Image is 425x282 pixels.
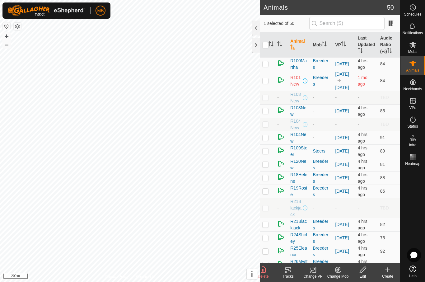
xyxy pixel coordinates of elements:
span: 84 [380,78,385,83]
span: 21 Aug 2025 at 5:32 pm [358,259,367,270]
div: Change Mob [325,274,350,279]
app-display-virtual-paddock-transition: - [335,205,337,210]
a: [DATE] [335,61,349,66]
div: Breeders [313,232,330,245]
img: returning on [277,106,285,114]
a: [DATE] [335,175,349,180]
div: - [313,205,330,211]
span: 91 [380,135,385,140]
span: TBD [380,122,389,127]
a: Contact Us [136,274,154,280]
span: Delete [258,274,269,279]
span: R103New [290,105,308,118]
span: TBD [380,205,389,210]
span: R19Rosie [290,185,308,198]
span: R25Eleanor [290,245,308,258]
span: 86 [380,262,385,267]
img: returning on [277,76,285,84]
button: + [3,33,10,40]
p-sorticon: Activate to sort [322,42,327,47]
div: Create [375,274,400,279]
h2: Animals [264,4,387,11]
img: returning on [277,187,285,194]
span: R120New [290,158,308,171]
div: - [313,134,330,141]
span: 22 Jun 2025 at 9:33 am [358,75,367,87]
span: 89 [380,148,385,153]
p-sorticon: Activate to sort [269,42,273,47]
img: returning on [277,133,285,141]
a: [DATE] [335,135,349,140]
span: 88 [380,175,385,180]
span: Notifications [403,31,423,35]
img: returning on [277,247,285,254]
span: R18Helene [290,172,308,185]
span: 21 Aug 2025 at 6:02 pm [358,172,367,184]
span: 21 Aug 2025 at 6:03 pm [358,186,367,197]
span: 21 Aug 2025 at 5:33 pm [358,145,367,157]
div: Breeders [313,258,330,271]
a: [DATE] [335,235,349,240]
img: returning on [277,147,285,154]
span: - [358,122,359,127]
a: [DATE] [335,222,349,227]
img: returning on [277,160,285,167]
a: Privacy Policy [105,274,129,280]
span: 75 [380,235,385,240]
span: i [251,270,253,278]
a: [DATE] [335,148,349,153]
span: 50 [387,3,394,12]
button: Map Layers [14,23,21,30]
span: 81 [380,162,385,167]
span: 21 Aug 2025 at 5:33 pm [358,105,367,117]
span: 21 Aug 2025 at 6:03 pm [358,159,367,170]
th: Animal [288,32,310,58]
span: Neckbands [403,87,422,91]
th: VP [333,32,355,58]
a: [DATE] [335,189,349,194]
img: Gallagher Logo [7,5,85,16]
span: R103New [290,91,301,104]
app-display-virtual-paddock-transition: - [335,122,337,127]
span: Mobs [408,50,417,54]
div: Tracks [276,274,301,279]
div: Breeders [313,158,330,171]
p-sorticon: Activate to sort [341,42,346,47]
a: [DATE] [335,249,349,254]
img: returning on [277,260,285,268]
span: 21 Aug 2025 at 6:03 pm [358,219,367,230]
button: – [3,41,10,48]
span: VPs [409,106,416,110]
a: [DATE] [335,85,349,90]
div: Breeders [313,245,330,258]
img: to [337,78,342,83]
button: i [247,269,257,279]
span: Animals [406,68,419,72]
button: Reset Map [3,22,10,30]
div: - [313,121,330,128]
img: returning on [277,59,285,67]
p-sorticon: Activate to sort [387,49,392,54]
div: Change VP [301,274,325,279]
span: 21 Aug 2025 at 6:03 pm [358,58,367,70]
span: R104New [290,131,308,144]
span: R104New [290,118,301,131]
span: - [358,205,359,210]
a: [DATE] [335,162,349,167]
span: 84 [380,61,385,66]
span: - [277,205,279,210]
span: R26Mystery [290,258,308,271]
p-sorticon: Activate to sort [290,45,295,50]
th: Last Updated [355,32,378,58]
span: R100Martha [290,58,308,71]
p-sorticon: Activate to sort [358,49,363,54]
span: - [277,95,279,100]
span: R21Blackjack [290,198,301,218]
div: Breeders [313,58,330,71]
img: returning on [277,220,285,228]
p-sorticon: Activate to sort [277,42,282,47]
span: - [358,95,359,100]
a: Help [400,263,425,280]
span: 86 [380,189,385,194]
span: Schedules [404,12,421,16]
